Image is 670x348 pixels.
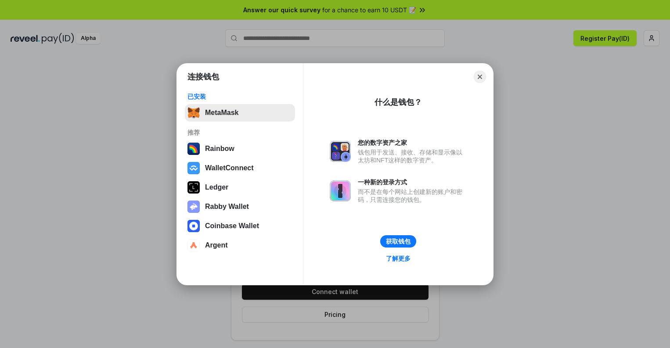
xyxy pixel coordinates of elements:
img: svg+xml,%3Csvg%20xmlns%3D%22http%3A%2F%2Fwww.w3.org%2F2000%2Fsvg%22%20fill%3D%22none%22%20viewBox... [330,141,351,162]
img: svg+xml,%3Csvg%20xmlns%3D%22http%3A%2F%2Fwww.w3.org%2F2000%2Fsvg%22%20width%3D%2228%22%20height%3... [187,181,200,194]
img: svg+xml,%3Csvg%20fill%3D%22none%22%20height%3D%2233%22%20viewBox%3D%220%200%2035%2033%22%20width%... [187,107,200,119]
div: Rabby Wallet [205,203,249,211]
h1: 连接钱包 [187,72,219,82]
div: 什么是钱包？ [375,97,422,108]
div: 已安装 [187,93,292,100]
button: Coinbase Wallet [185,217,295,235]
img: svg+xml,%3Csvg%20xmlns%3D%22http%3A%2F%2Fwww.w3.org%2F2000%2Fsvg%22%20fill%3D%22none%22%20viewBox... [330,180,351,201]
button: Argent [185,237,295,254]
div: Coinbase Wallet [205,222,259,230]
div: MetaMask [205,109,238,117]
a: 了解更多 [381,253,416,264]
img: svg+xml,%3Csvg%20width%3D%2228%22%20height%3D%2228%22%20viewBox%3D%220%200%2028%2028%22%20fill%3D... [187,220,200,232]
div: 钱包用于发送、接收、存储和显示像以太坊和NFT这样的数字资产。 [358,148,467,164]
div: WalletConnect [205,164,254,172]
button: Rainbow [185,140,295,158]
div: 您的数字资产之家 [358,139,467,147]
div: 而不是在每个网站上创建新的账户和密码，只需连接您的钱包。 [358,188,467,204]
img: svg+xml,%3Csvg%20width%3D%2228%22%20height%3D%2228%22%20viewBox%3D%220%200%2028%2028%22%20fill%3D... [187,162,200,174]
div: Ledger [205,183,228,191]
button: Rabby Wallet [185,198,295,215]
img: svg+xml,%3Csvg%20width%3D%22120%22%20height%3D%22120%22%20viewBox%3D%220%200%20120%20120%22%20fil... [187,143,200,155]
img: svg+xml,%3Csvg%20width%3D%2228%22%20height%3D%2228%22%20viewBox%3D%220%200%2028%2028%22%20fill%3D... [187,239,200,251]
div: 了解更多 [386,255,411,262]
div: 推荐 [187,129,292,136]
div: Rainbow [205,145,234,153]
div: 获取钱包 [386,237,411,245]
div: Argent [205,241,228,249]
button: WalletConnect [185,159,295,177]
img: svg+xml,%3Csvg%20xmlns%3D%22http%3A%2F%2Fwww.w3.org%2F2000%2Fsvg%22%20fill%3D%22none%22%20viewBox... [187,201,200,213]
button: Ledger [185,179,295,196]
button: 获取钱包 [380,235,416,248]
div: 一种新的登录方式 [358,178,467,186]
button: MetaMask [185,104,295,122]
button: Close [474,71,486,83]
